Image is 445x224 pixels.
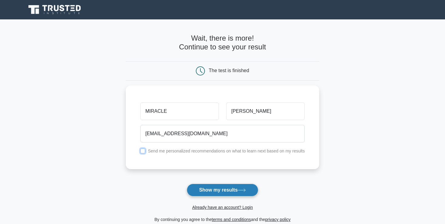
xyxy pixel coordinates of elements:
[140,102,219,120] input: First name
[140,125,305,142] input: Email
[265,217,291,222] a: privacy policy
[209,68,249,73] div: The test is finished
[212,217,251,222] a: terms and conditions
[187,184,258,196] button: Show my results
[126,34,320,52] h4: Wait, there is more! Continue to see your result
[226,102,305,120] input: Last name
[122,216,323,223] div: By continuing you agree to the and the
[148,149,305,153] label: Send me personalized recommendations on what to learn next based on my results
[192,205,253,210] a: Already have an account? Login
